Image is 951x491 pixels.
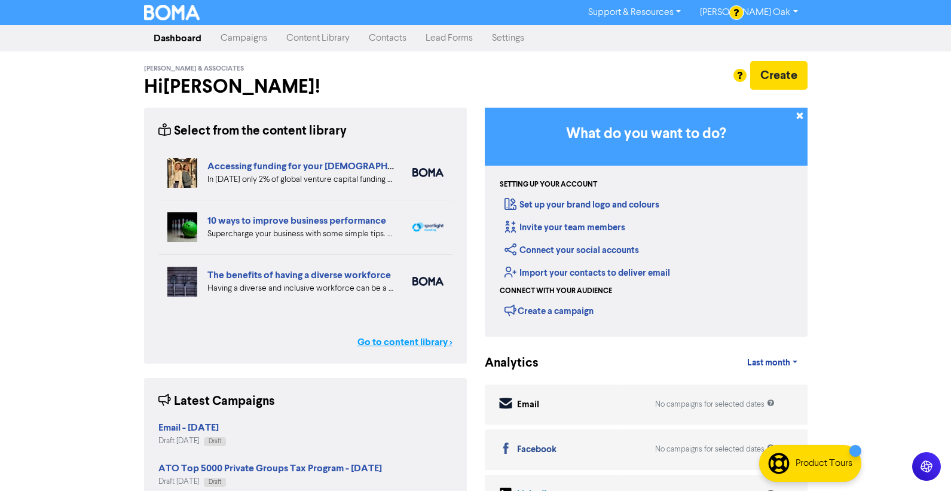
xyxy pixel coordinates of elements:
div: Latest Campaigns [158,392,275,411]
div: Analytics [485,354,524,373]
span: Last month [747,358,790,368]
img: BOMA Logo [144,5,200,20]
a: Set up your brand logo and colours [504,199,659,211]
a: Lead Forms [416,26,482,50]
a: Accessing funding for your [DEMOGRAPHIC_DATA]-led businesses [207,160,499,172]
a: Last month [738,351,807,375]
iframe: Chat Widget [891,434,951,491]
div: Connect with your audience [500,286,612,297]
div: Email [517,398,539,412]
div: In 2024 only 2% of global venture capital funding went to female-only founding teams. We highligh... [207,173,395,186]
a: Import your contacts to deliver email [504,267,670,279]
div: Draft [DATE] [158,476,382,487]
a: Connect your social accounts [504,245,639,256]
strong: ATO Top 5000 Private Groups Tax Program - [DATE] [158,462,382,474]
a: Dashboard [144,26,211,50]
a: Contacts [359,26,416,50]
div: Facebook [517,443,556,457]
div: No campaigns for selected dates [655,444,775,455]
a: Content Library [277,26,359,50]
strong: Email - [DATE] [158,422,219,434]
div: Having a diverse and inclusive workforce can be a major boost for your business. We list four of ... [207,282,395,295]
a: Email - [DATE] [158,423,219,433]
a: Campaigns [211,26,277,50]
div: Supercharge your business with some simple tips. Eliminate distractions & bad customers, get a pl... [207,228,395,240]
a: [PERSON_NAME] Oak [690,3,807,22]
button: Create [750,61,808,90]
span: Draft [209,438,221,444]
img: boma [412,168,444,177]
div: Create a campaign [504,301,594,319]
img: spotlight [412,222,444,232]
h3: What do you want to do? [503,126,790,143]
img: boma [412,277,444,286]
a: ATO Top 5000 Private Groups Tax Program - [DATE] [158,464,382,474]
div: Select from the content library [158,122,347,141]
h2: Hi [PERSON_NAME] ! [144,75,467,98]
span: [PERSON_NAME] & Associates [144,65,244,73]
div: Getting Started in BOMA [485,108,808,337]
div: Setting up your account [500,179,597,190]
a: Support & Resources [579,3,690,22]
a: Settings [482,26,534,50]
div: Draft [DATE] [158,435,226,447]
div: No campaigns for selected dates [655,399,775,410]
a: Go to content library > [357,335,452,349]
a: The benefits of having a diverse workforce [207,269,391,281]
a: Invite your team members [504,222,625,233]
a: 10 ways to improve business performance [207,215,386,227]
span: Draft [209,479,221,485]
